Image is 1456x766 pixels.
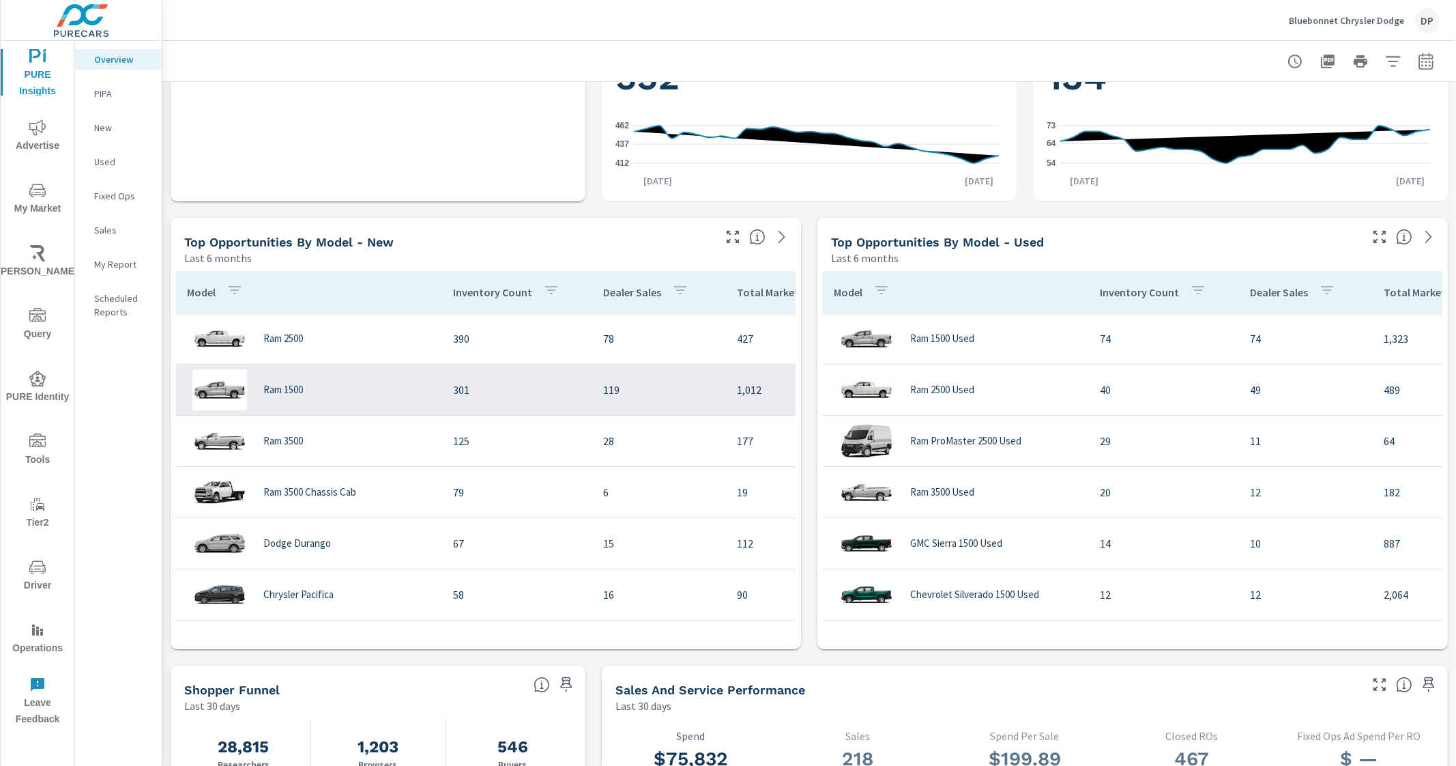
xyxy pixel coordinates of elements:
button: Apply Filters [1380,48,1407,75]
span: My Market [5,182,70,217]
img: glamour [839,523,894,564]
div: DP [1415,8,1440,33]
span: Leave Feedback [5,677,70,728]
p: Dodge Durango [263,537,331,550]
p: Dealer Sales [603,285,661,299]
p: 40 [1100,382,1228,398]
p: 112 [737,535,882,552]
p: 74 [1250,330,1362,347]
text: 64 [1047,139,1056,148]
p: Ram 3500 Chassis Cab [263,486,356,498]
img: glamour [839,574,894,615]
h5: Sales and Service Performance [615,683,805,697]
p: 12 [1100,586,1228,603]
p: 301 [453,382,581,398]
p: 390 [453,330,581,347]
p: Sales [785,730,931,742]
p: Ram 3500 Used [910,486,974,498]
p: GMC Sierra 1500 Used [910,537,1002,550]
p: Last 30 days [184,698,240,714]
h5: Top Opportunities by Model - Used [831,235,1044,249]
button: Select Date Range [1412,48,1440,75]
text: 462 [615,121,629,130]
p: 67 [453,535,581,552]
div: Fixed Ops [75,186,162,206]
span: Tools [5,434,70,468]
span: Save this to your personalized report [1418,674,1440,696]
p: 58 [453,586,581,603]
div: Overview [75,49,162,70]
p: My Report [94,257,151,271]
span: Advertise [5,119,70,154]
p: Model [834,285,862,299]
p: Ram 3500 [263,435,303,447]
span: Operations [5,622,70,657]
p: 49 [1250,382,1362,398]
button: Make Fullscreen [1369,226,1391,248]
p: 90 [737,586,882,603]
p: 15 [603,535,715,552]
p: 78 [603,330,715,347]
p: [DATE] [1060,174,1108,188]
div: Sales [75,220,162,240]
text: 73 [1047,121,1056,130]
span: Tier2 [5,496,70,531]
p: Fixed Ops [94,189,151,203]
h5: Top Opportunities by Model - New [184,235,394,249]
button: "Export Report to PDF" [1314,48,1341,75]
p: [DATE] [634,174,682,188]
a: See more details in report [1418,226,1440,248]
p: 12 [1250,484,1362,500]
p: 14 [1100,535,1228,552]
img: glamour [192,574,247,615]
a: See more details in report [771,226,793,248]
p: 427 [737,330,882,347]
p: Fixed Ops Ad Spend Per RO [1286,730,1431,742]
p: Inventory Count [453,285,532,299]
p: Chevrolet Silverado 1500 Used [910,588,1039,601]
img: glamour [192,523,247,564]
p: 74 [1100,330,1228,347]
p: 6 [603,484,715,500]
p: 177 [737,433,882,449]
p: Spend Per Sale [952,730,1098,742]
img: glamour [839,421,894,462]
p: Last 6 months [831,250,899,266]
p: Last 30 days [615,698,671,714]
span: [PERSON_NAME] [5,245,70,280]
p: Last 6 months [184,250,252,266]
p: Ram ProMaster 2500 Used [910,435,1021,447]
span: Select a tab to understand performance over the selected time range. [1396,677,1412,693]
p: Inventory Count [1100,285,1179,299]
p: Bluebonnet Chrysler Dodge [1289,14,1404,27]
div: Used [75,152,162,172]
p: Total Market Sales [737,285,826,299]
div: nav menu [1,41,74,732]
p: 11 [1250,433,1362,449]
span: Find the biggest opportunities within your model lineup by seeing how each model is selling in yo... [1396,229,1412,245]
span: Query [5,308,70,343]
p: Closed ROs [1119,730,1264,742]
span: Find the biggest opportunities within your model lineup by seeing how each model is selling in yo... [749,229,766,245]
p: 12 [1250,586,1362,603]
p: 119 [603,382,715,398]
span: Save this to your personalized report [555,674,577,696]
p: New [94,121,151,134]
img: glamour [192,472,247,513]
div: PIPA [75,83,162,104]
div: My Report [75,254,162,274]
p: Overview [94,53,151,66]
p: Scheduled Reports [94,292,151,319]
button: Make Fullscreen [1369,674,1391,696]
span: PURE Identity [5,371,70,406]
p: 10 [1250,535,1362,552]
text: 437 [615,140,629,150]
p: Ram 2500 [263,332,303,345]
p: [DATE] [1386,174,1434,188]
p: 125 [453,433,581,449]
img: glamour [839,472,894,513]
p: Spend [618,730,763,742]
p: [DATE] [955,174,1003,188]
button: Make Fullscreen [722,226,744,248]
p: Model [187,285,216,299]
